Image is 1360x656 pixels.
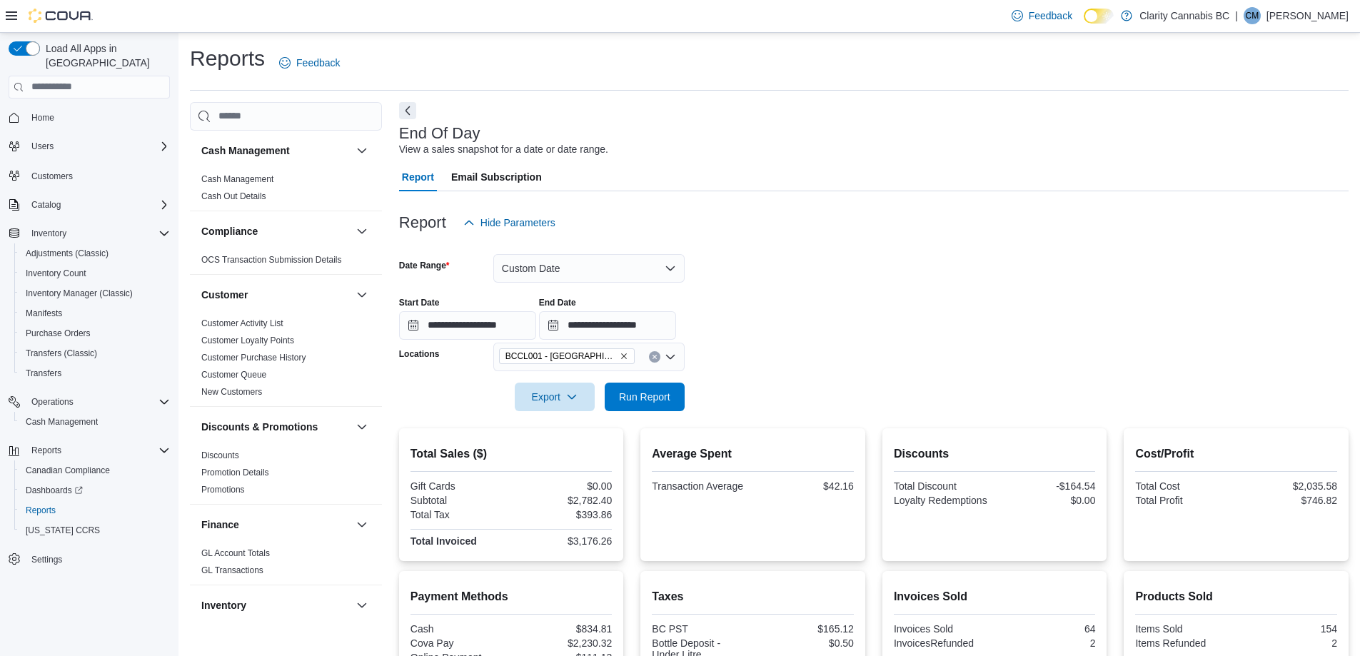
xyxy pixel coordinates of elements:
[190,447,382,504] div: Discounts & Promotions
[201,420,351,434] button: Discounts & Promotions
[1135,623,1233,635] div: Items Sold
[201,420,318,434] h3: Discounts & Promotions
[20,265,170,282] span: Inventory Count
[190,315,382,406] div: Customer
[652,480,750,492] div: Transaction Average
[14,500,176,520] button: Reports
[493,254,685,283] button: Custom Date
[20,325,170,342] span: Purchase Orders
[26,465,110,476] span: Canadian Compliance
[190,251,382,274] div: Compliance
[31,112,54,123] span: Home
[1135,588,1337,605] h2: Products Sold
[649,351,660,363] button: Clear input
[652,588,854,605] h2: Taxes
[273,49,346,77] a: Feedback
[296,56,340,70] span: Feedback
[201,288,351,302] button: Customer
[894,480,992,492] div: Total Discount
[26,225,72,242] button: Inventory
[31,171,73,182] span: Customers
[756,637,854,649] div: $0.50
[665,351,676,363] button: Open list of options
[451,163,542,191] span: Email Subscription
[201,173,273,185] span: Cash Management
[20,462,116,479] a: Canadian Compliance
[14,480,176,500] a: Dashboards
[26,550,170,568] span: Settings
[505,349,617,363] span: BCCL001 - [GEOGRAPHIC_DATA]
[14,520,176,540] button: [US_STATE] CCRS
[399,142,608,157] div: View a sales snapshot for a date or date range.
[201,174,273,184] a: Cash Management
[14,283,176,303] button: Inventory Manager (Classic)
[1139,7,1229,24] p: Clarity Cannabis BC
[410,588,613,605] h2: Payment Methods
[26,416,98,428] span: Cash Management
[410,509,508,520] div: Total Tax
[26,138,170,155] span: Users
[201,484,245,495] span: Promotions
[201,370,266,380] a: Customer Queue
[652,623,750,635] div: BC PST
[26,328,91,339] span: Purchase Orders
[514,495,612,506] div: $2,782.40
[997,623,1095,635] div: 64
[1239,637,1337,649] div: 2
[539,297,576,308] label: End Date
[1244,7,1261,24] div: Chris Mader
[20,502,170,519] span: Reports
[26,485,83,496] span: Dashboards
[3,195,176,215] button: Catalog
[201,224,351,238] button: Compliance
[26,166,170,184] span: Customers
[40,41,170,70] span: Load All Apps in [GEOGRAPHIC_DATA]
[514,623,612,635] div: $834.81
[201,387,262,397] a: New Customers
[353,597,371,614] button: Inventory
[620,352,628,360] button: Remove BCCL001 - Cranbrook from selection in this group
[26,393,170,410] span: Operations
[20,502,61,519] a: Reports
[201,598,246,612] h3: Inventory
[3,136,176,156] button: Users
[3,392,176,412] button: Operations
[201,468,269,478] a: Promotion Details
[20,462,170,479] span: Canadian Compliance
[190,44,265,73] h1: Reports
[894,588,1096,605] h2: Invoices Sold
[26,138,59,155] button: Users
[619,390,670,404] span: Run Report
[20,265,92,282] a: Inventory Count
[31,228,66,239] span: Inventory
[14,263,176,283] button: Inventory Count
[201,547,270,559] span: GL Account Totals
[201,255,342,265] a: OCS Transaction Submission Details
[1239,495,1337,506] div: $746.82
[20,245,114,262] a: Adjustments (Classic)
[26,308,62,319] span: Manifests
[201,450,239,461] span: Discounts
[410,623,508,635] div: Cash
[31,445,61,456] span: Reports
[1084,9,1114,24] input: Dark Mode
[201,565,263,575] a: GL Transactions
[14,363,176,383] button: Transfers
[26,442,67,459] button: Reports
[399,348,440,360] label: Locations
[20,345,103,362] a: Transfers (Classic)
[399,297,440,308] label: Start Date
[201,191,266,201] a: Cash Out Details
[26,348,97,359] span: Transfers (Classic)
[410,495,508,506] div: Subtotal
[353,223,371,240] button: Compliance
[20,365,67,382] a: Transfers
[499,348,635,364] span: BCCL001 - Cranbrook
[353,516,371,533] button: Finance
[14,343,176,363] button: Transfers (Classic)
[201,318,283,328] a: Customer Activity List
[201,224,258,238] h3: Compliance
[26,109,60,126] a: Home
[14,303,176,323] button: Manifests
[353,418,371,435] button: Discounts & Promotions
